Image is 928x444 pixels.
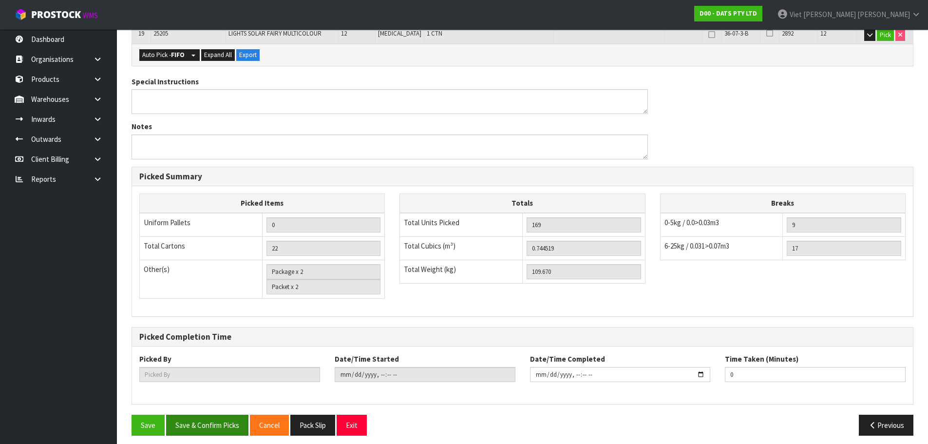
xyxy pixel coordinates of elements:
[201,49,235,61] button: Expand All
[427,29,442,38] span: 1 CTN
[725,367,906,382] input: Time Taken
[266,217,381,232] input: UNIFORM P LINES
[236,49,260,61] button: Export
[132,121,152,132] label: Notes
[266,241,381,256] input: OUTERS TOTAL = CTN
[15,8,27,20] img: cube-alt.png
[31,8,81,21] span: ProStock
[139,367,320,382] input: Picked By
[400,194,645,213] th: Totals
[132,415,165,436] button: Save
[664,218,719,227] span: 0-5kg / 0.0>0.03m3
[139,354,171,364] label: Picked By
[341,29,347,38] span: 12
[140,213,263,237] td: Uniform Pallets
[782,29,794,38] span: 2892
[660,194,905,213] th: Breaks
[139,332,906,342] h3: Picked Completion Time
[140,260,263,298] td: Other(s)
[153,29,168,38] span: 25205
[700,9,757,18] strong: D00 - DATS PTY LTD
[378,29,421,38] span: [MEDICAL_DATA]
[139,172,906,181] h3: Picked Summary
[138,29,144,38] span: 19
[694,6,762,21] a: D00 - DATS PTY LTD
[250,415,289,436] button: Cancel
[228,29,322,38] span: LIGHTS SOLAR FAIRY MULTICOLOUR
[530,354,605,364] label: Date/Time Completed
[132,77,199,87] label: Special Instructions
[139,49,188,61] button: Auto Pick -FIFO
[400,213,523,237] td: Total Units Picked
[140,236,263,260] td: Total Cartons
[290,415,335,436] button: Pack Slip
[166,415,248,436] button: Save & Confirm Picks
[877,29,894,41] button: Pick
[857,10,910,19] span: [PERSON_NAME]
[204,51,232,59] span: Expand All
[335,354,399,364] label: Date/Time Started
[725,354,798,364] label: Time Taken (Minutes)
[400,236,523,260] td: Total Cubics (m³)
[140,194,385,213] th: Picked Items
[337,415,367,436] button: Exit
[171,51,185,59] strong: FIFO
[859,415,913,436] button: Previous
[83,11,98,20] small: WMS
[400,260,523,283] td: Total Weight (kg)
[820,29,826,38] span: 12
[790,10,856,19] span: Viet [PERSON_NAME]
[664,241,729,251] span: 6-25kg / 0.031>0.07m3
[724,29,748,38] span: 36-07-3-B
